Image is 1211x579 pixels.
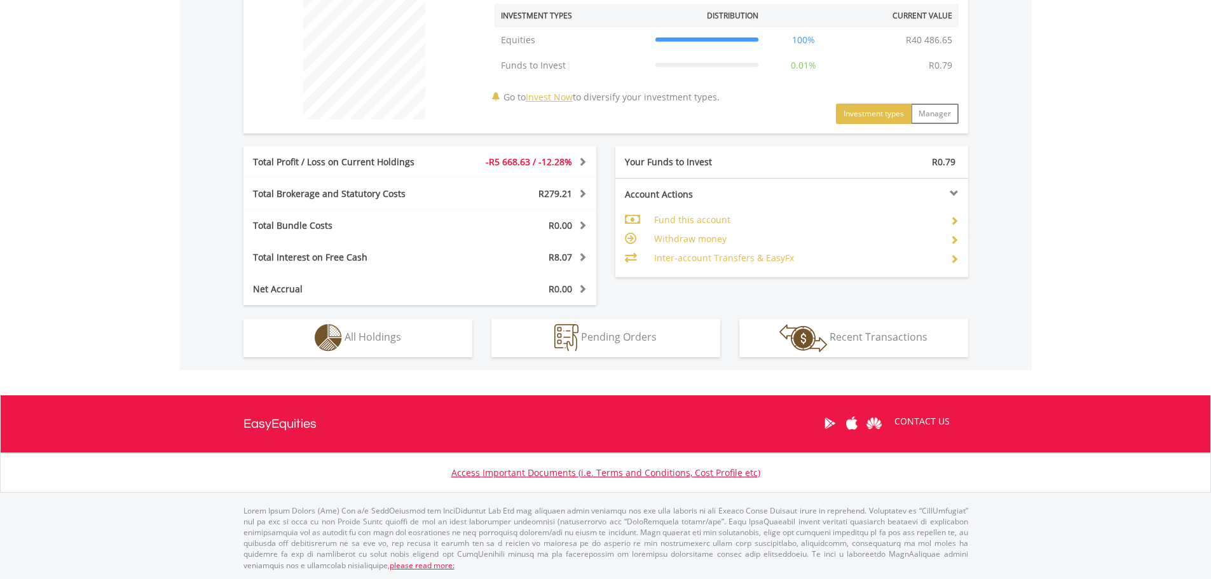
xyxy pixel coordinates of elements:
a: Access Important Documents (i.e. Terms and Conditions, Cost Profile etc) [451,467,760,479]
button: Investment types [836,104,912,124]
td: Equities [495,27,649,53]
div: Account Actions [615,188,792,201]
div: Distribution [707,10,758,21]
div: Total Bundle Costs [243,219,449,232]
td: R40 486.65 [900,27,959,53]
div: Total Profit / Loss on Current Holdings [243,156,449,168]
td: Withdraw money [654,229,940,249]
span: R8.07 [549,251,572,263]
th: Investment Types [495,4,649,27]
div: Total Interest on Free Cash [243,251,449,264]
td: 100% [765,27,842,53]
span: -R5 668.63 / -12.28% [486,156,572,168]
a: EasyEquities [243,395,317,453]
td: Inter-account Transfers & EasyFx [654,249,940,268]
div: Total Brokerage and Statutory Costs [243,187,449,200]
span: R0.79 [932,156,955,168]
span: Recent Transactions [830,330,927,344]
button: Manager [911,104,959,124]
button: Recent Transactions [739,319,968,357]
a: please read more: [390,560,455,571]
a: Apple [841,404,863,443]
div: Net Accrual [243,283,449,296]
th: Current Value [842,4,959,27]
div: Your Funds to Invest [615,156,792,168]
img: transactions-zar-wht.png [779,324,827,352]
p: Lorem Ipsum Dolors (Ame) Con a/e SeddOeiusmod tem InciDiduntut Lab Etd mag aliquaen admin veniamq... [243,505,968,571]
td: Fund this account [654,210,940,229]
img: holdings-wht.png [315,324,342,351]
a: Huawei [863,404,886,443]
span: R0.00 [549,283,572,295]
a: Invest Now [526,91,573,103]
a: Google Play [819,404,841,443]
span: R279.21 [538,187,572,200]
span: Pending Orders [581,330,657,344]
button: Pending Orders [491,319,720,357]
td: 0.01% [765,53,842,78]
span: R0.00 [549,219,572,231]
button: All Holdings [243,319,472,357]
span: All Holdings [345,330,401,344]
a: CONTACT US [886,404,959,439]
img: pending_instructions-wht.png [554,324,578,351]
td: R0.79 [922,53,959,78]
td: Funds to Invest [495,53,649,78]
